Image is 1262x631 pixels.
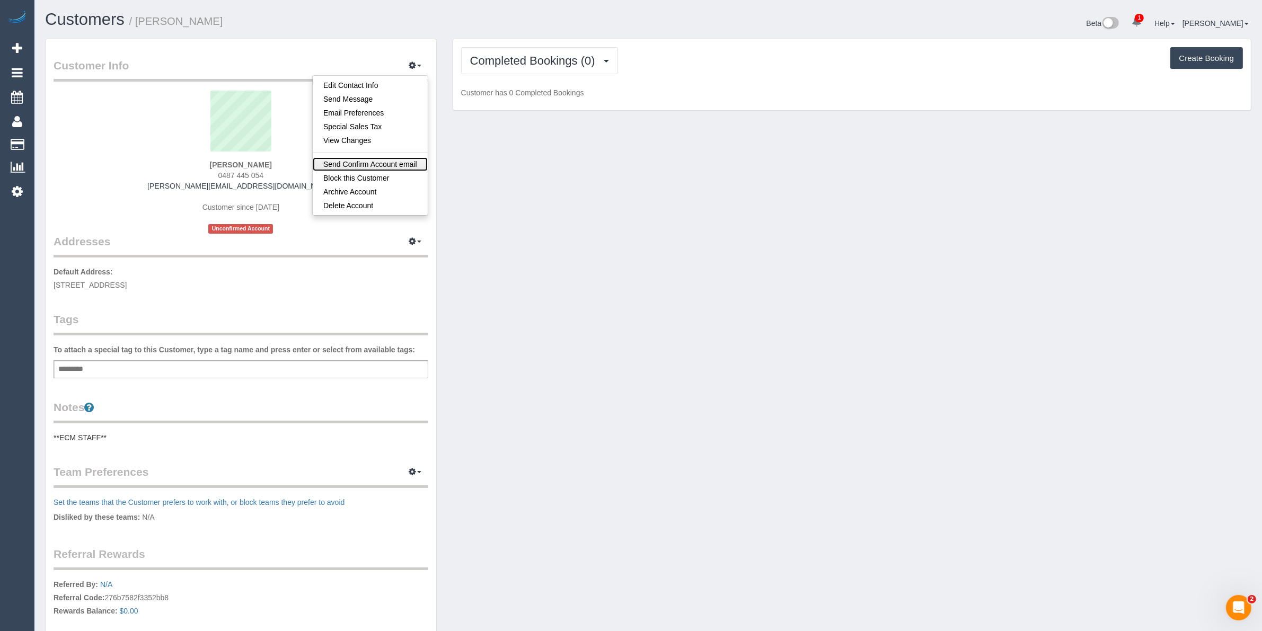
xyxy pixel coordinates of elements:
span: Customer since [DATE] [202,203,279,211]
p: Customer has 0 Completed Bookings [461,87,1243,98]
span: Unconfirmed Account [208,224,273,233]
label: Disliked by these teams: [54,512,140,522]
small: / [PERSON_NAME] [129,15,223,27]
a: Help [1154,19,1175,28]
strong: [PERSON_NAME] [210,161,272,169]
img: Automaid Logo [6,11,28,25]
legend: Customer Info [54,58,428,82]
label: Rewards Balance: [54,606,118,616]
a: Edit Contact Info [313,78,428,92]
label: Default Address: [54,266,113,277]
span: 2 [1248,595,1256,603]
span: N/A [142,513,154,521]
span: [STREET_ADDRESS] [54,281,127,289]
label: Referral Code: [54,592,104,603]
legend: Tags [54,312,428,335]
p: 276b7582f3352bb8 [54,579,428,619]
legend: Team Preferences [54,464,428,488]
a: Email Preferences [313,106,428,120]
a: Archive Account [313,185,428,199]
a: Set the teams that the Customer prefers to work with, or block teams they prefer to avoid [54,498,345,506]
legend: Referral Rewards [54,546,428,570]
a: Customers [45,10,125,29]
iframe: Intercom live chat [1226,595,1251,620]
a: [PERSON_NAME] [1182,19,1249,28]
a: [PERSON_NAME][EMAIL_ADDRESS][DOMAIN_NAME] [147,182,334,190]
button: Completed Bookings (0) [461,47,618,74]
span: Completed Bookings (0) [470,54,601,67]
a: Delete Account [313,199,428,212]
span: 0487 445 054 [218,171,264,180]
a: $0.00 [120,607,138,615]
a: Special Sales Tax [313,120,428,134]
a: 1 [1126,11,1147,34]
label: To attach a special tag to this Customer, type a tag name and press enter or select from availabl... [54,344,415,355]
img: New interface [1101,17,1119,31]
a: Block this Customer [313,171,428,185]
label: Referred By: [54,579,98,590]
a: Beta [1087,19,1119,28]
a: N/A [100,580,112,589]
a: Send Confirm Account email [313,157,428,171]
a: View Changes [313,134,428,147]
span: 1 [1135,14,1144,22]
legend: Notes [54,399,428,423]
a: Send Message [313,92,428,106]
button: Create Booking [1170,47,1243,69]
